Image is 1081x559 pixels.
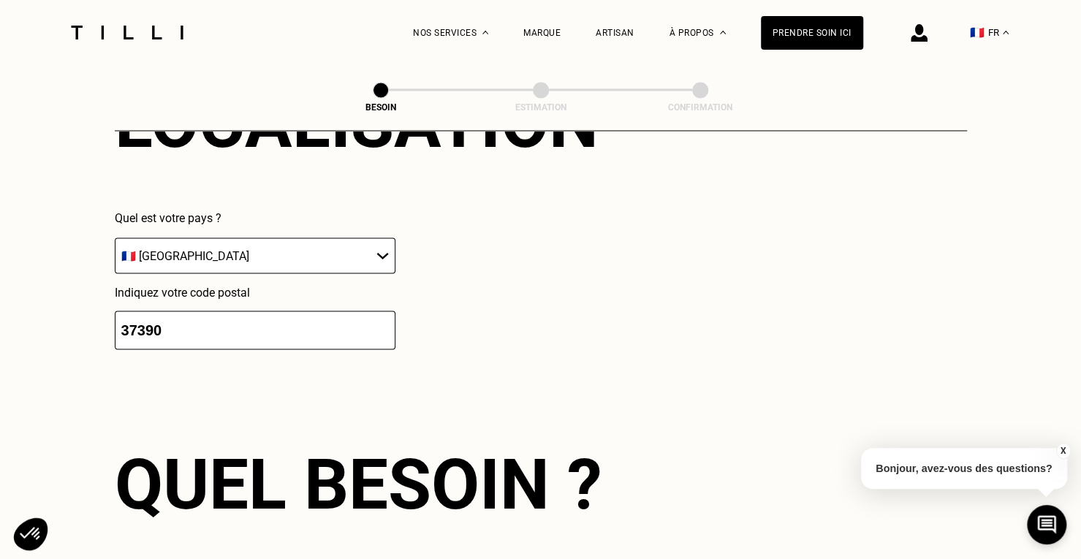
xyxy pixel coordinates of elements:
a: Marque [523,28,561,38]
p: Indiquez votre code postal [115,285,395,299]
span: 🇫🇷 [970,26,985,39]
a: Prendre soin ici [761,16,863,50]
img: icône connexion [911,24,928,42]
a: Artisan [596,28,634,38]
img: menu déroulant [1003,31,1009,34]
div: Confirmation [627,102,773,113]
input: 75001 or 69008 [115,311,395,349]
div: Besoin [308,102,454,113]
div: Quel besoin ? [115,443,967,525]
div: Estimation [468,102,614,113]
button: X [1055,443,1070,459]
p: Quel est votre pays ? [115,210,395,224]
img: Logo du service de couturière Tilli [66,26,189,39]
img: Menu déroulant [482,31,488,34]
p: Bonjour, avez-vous des questions? [861,448,1067,489]
img: Menu déroulant à propos [720,31,726,34]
